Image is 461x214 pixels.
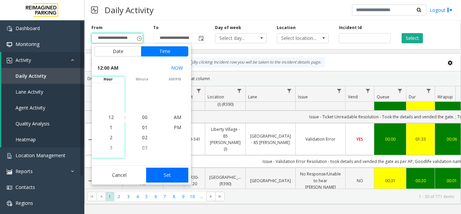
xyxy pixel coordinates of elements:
[7,42,12,47] img: 'icon'
[402,33,423,43] button: Select
[217,194,223,199] span: Go to the last page
[16,152,65,159] span: Location Management
[158,77,191,82] span: AM/PM
[97,63,118,73] span: 12:00 AM
[277,25,296,31] label: Location
[108,114,114,120] span: 12
[141,46,188,56] button: Time tab
[7,26,12,31] img: 'icon'
[357,178,363,184] span: NO
[1,68,84,84] a: Daily Activity
[215,192,224,201] span: Go to the last page
[16,184,35,190] span: Contacts
[410,136,431,142] a: 01:33
[396,86,405,95] a: Queue Filter Menu
[7,185,12,190] img: 'icon'
[151,192,160,201] span: Page 6
[377,94,389,100] span: Queue
[300,136,341,142] a: Validation Error
[169,192,179,201] span: Page 8
[363,86,373,95] a: Vend Filter Menu
[208,94,224,100] span: Location
[430,6,453,14] a: Logout
[206,192,215,201] span: Go to the next page
[142,144,147,151] span: 03
[94,46,141,56] button: Date tab
[16,57,31,63] span: Activity
[424,86,433,95] a: Dur Filter Menu
[1,84,84,100] a: Lane Activity
[16,200,33,206] span: Regions
[209,126,241,152] a: Liberty Village - 85 [PERSON_NAME] (I)
[142,124,147,130] span: 01
[350,177,370,184] a: NO
[91,2,98,18] img: pageIcon
[85,137,96,142] a: Collapse Details
[215,25,241,31] label: Day of week
[194,86,204,95] a: Lot Filter Menu
[16,41,39,47] span: Monitoring
[248,94,257,100] span: Lane
[356,136,363,142] span: YES
[7,153,12,159] img: 'icon'
[16,168,33,174] span: Reports
[1,100,84,116] a: Agent Activity
[124,192,133,201] span: Page 3
[410,177,431,184] a: 00:20
[110,134,112,141] span: 2
[133,192,142,201] span: Page 4
[146,168,189,183] button: Set
[235,86,244,95] a: Location Filter Menu
[110,124,112,130] span: 1
[91,25,103,31] label: From
[114,192,124,201] span: Page 2
[378,177,402,184] a: 00:31
[7,201,12,206] img: 'icon'
[250,177,291,184] a: [GEOGRAPHIC_DATA]
[85,86,461,189] div: Data table
[197,33,205,43] span: Toggle popup
[188,174,201,187] a: R30-20
[197,192,206,201] span: Page 11
[184,57,325,68] div: By clicking Incident row you will be taken to the incident details page.
[168,62,186,74] button: Select now
[125,114,126,121] div: :
[437,94,453,100] span: Wrapup
[85,178,96,184] a: Collapse Details
[339,25,362,31] label: Incident Id
[188,136,201,142] a: I9-341
[16,25,40,31] span: Dashboard
[85,73,461,85] div: Drag a column header and drop it here to group by that column
[126,77,158,82] span: minute
[250,133,291,146] a: [GEOGRAPHIC_DATA] - 85 [PERSON_NAME]
[1,52,84,68] a: Activity
[298,94,308,100] span: Issue
[7,58,12,63] img: 'icon'
[92,77,125,82] span: hour
[300,171,341,190] a: No Response/Unable to hear [PERSON_NAME]
[409,94,416,100] span: Dur
[350,136,370,142] a: YES
[378,136,402,142] a: 00:00
[215,33,256,43] span: Select day...
[153,25,159,31] label: To
[101,2,157,18] h3: Daily Activity
[142,114,147,120] span: 00
[1,116,84,132] a: Quality Analysis
[1,132,84,147] a: Heatmap
[105,192,114,201] span: Page 1
[208,194,214,199] span: Go to the next page
[348,94,358,100] span: Vend
[174,114,181,120] span: AM
[188,192,197,201] span: Page 10
[94,168,144,183] button: Cancel
[7,169,12,174] img: 'icon'
[277,33,318,43] span: Select location...
[209,174,241,187] a: [GEOGRAPHIC_DATA] (R390)
[110,144,112,151] span: 3
[160,192,169,201] span: Page 7
[285,86,294,95] a: Lane Filter Menu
